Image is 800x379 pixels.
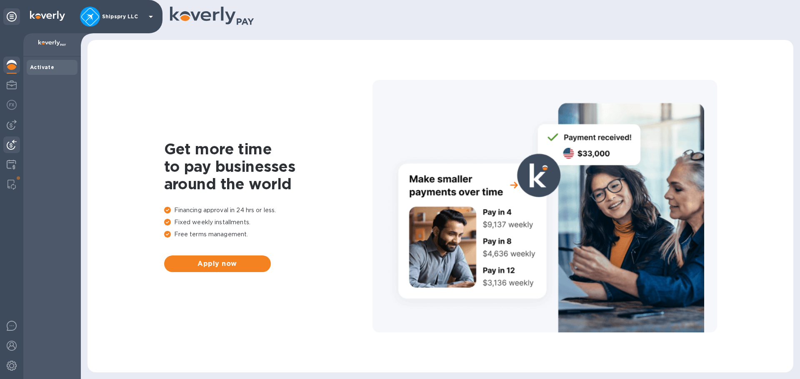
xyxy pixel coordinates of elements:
p: Fixed weekly installments. [164,218,372,227]
p: Free terms management. [164,230,372,239]
span: Apply now [171,259,264,269]
img: Credit hub [7,160,16,170]
b: Activate [30,64,54,70]
img: My Profile [7,80,17,90]
img: Logo [30,11,65,21]
button: Apply now [164,255,271,272]
h1: Get more time to pay businesses around the world [164,140,372,193]
p: Financing approval in 24 hrs or less. [164,206,372,215]
p: Shipspry LLC [102,14,144,20]
img: Foreign exchange [7,100,17,110]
